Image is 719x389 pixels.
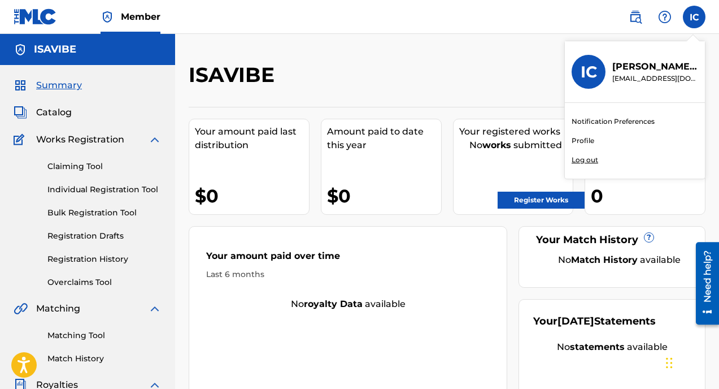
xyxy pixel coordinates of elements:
a: Matching Tool [47,330,162,342]
img: Catalog [14,106,27,119]
span: Catalog [36,106,72,119]
a: Bulk Registration Tool [47,207,162,219]
p: ISABELLA CORTES LARA [612,60,698,74]
a: Profile [572,136,594,146]
img: expand [148,302,162,315]
span: Matching [36,302,80,315]
div: Drag [666,346,673,380]
div: Your amount paid last distribution [195,125,309,152]
a: Claiming Tool [47,161,162,172]
div: Last 6 months [206,269,490,280]
div: Your Match History [533,232,691,248]
div: Your amount paid over time [206,249,490,269]
iframe: Resource Center [687,238,719,329]
a: SummarySummary [14,79,82,92]
a: Match History [47,353,162,365]
strong: Match History [571,254,638,265]
img: Works Registration [14,133,28,146]
a: Registration Drafts [47,230,162,242]
span: Summary [36,79,82,92]
a: Overclaims Tool [47,276,162,288]
span: [DATE] [557,315,594,327]
img: help [658,10,672,24]
img: expand [148,133,162,146]
strong: royalty data [304,299,363,309]
img: Summary [14,79,27,92]
strong: works [482,140,511,150]
span: ? [644,233,653,242]
div: $0 [195,183,309,209]
a: Notification Preferences [572,116,655,127]
div: Your registered works [459,125,573,139]
div: No submitted [459,139,573,152]
a: Registration History [47,253,162,265]
span: Works Registration [36,133,124,146]
p: isavibemusic@gmail.com [612,74,698,84]
strong: statements [570,342,625,352]
p: Log out [572,155,598,165]
div: Amount paid to date this year [327,125,441,152]
div: Help [653,6,676,28]
div: No available [533,340,691,354]
h5: ISAVIBE [34,43,76,56]
h2: ISAVIBE [189,62,280,88]
div: No available [547,253,691,267]
span: Member [121,10,160,23]
img: Accounts [14,43,27,57]
img: search [629,10,642,24]
a: Individual Registration Tool [47,184,162,196]
h3: IC [581,62,597,82]
div: User Menu [683,6,705,28]
img: Top Rightsholder [101,10,114,24]
div: 0 [591,183,705,209]
a: Register Works [498,192,585,209]
img: MLC Logo [14,8,57,25]
div: No available [189,297,507,311]
a: Public Search [624,6,647,28]
a: CatalogCatalog [14,106,72,119]
div: Your Statements [533,314,656,329]
img: Matching [14,302,28,315]
div: $0 [327,183,441,209]
iframe: Chat Widget [663,335,719,389]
